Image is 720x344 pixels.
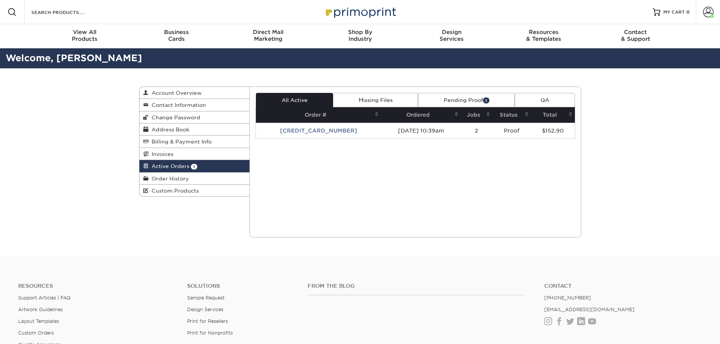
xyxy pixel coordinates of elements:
th: Jobs [461,107,492,123]
th: Ordered [381,107,460,123]
td: [DATE] 10:39am [381,123,460,139]
a: Resources& Templates [498,24,590,48]
span: Order History [149,176,189,182]
td: [CREDIT_CARD_NUMBER] [256,123,381,139]
a: Layout Templates [18,318,59,324]
th: Status [492,107,531,123]
a: Support Articles | FAQ [18,295,71,301]
a: [EMAIL_ADDRESS][DOMAIN_NAME] [544,307,635,312]
span: Billing & Payment Info [149,139,212,145]
span: Account Overview [149,90,201,96]
a: DesignServices [406,24,498,48]
div: Industry [314,29,406,42]
a: Custom Products [139,185,250,196]
a: Change Password [139,111,250,123]
a: Shop ByIndustry [314,24,406,48]
h4: Resources [18,283,176,289]
a: Missing Files [333,93,418,107]
span: Custom Products [149,188,199,194]
a: Print for Resellers [187,318,228,324]
a: Order History [139,173,250,185]
a: View AllProducts [39,24,131,48]
span: Contact Information [149,102,206,108]
div: Cards [130,29,222,42]
span: Change Password [149,114,200,120]
span: Active Orders [149,163,189,169]
a: Active Orders 1 [139,160,250,172]
span: MY CART [663,9,685,15]
a: Artwork Guidelines [18,307,63,312]
a: Contact& Support [590,24,681,48]
span: Design [406,29,498,35]
th: Total [531,107,574,123]
span: Address Book [149,126,189,133]
a: Print for Nonprofits [187,330,233,336]
a: Contact Information [139,99,250,111]
th: Order # [256,107,381,123]
h4: From the Blog [308,283,524,289]
span: Resources [498,29,590,35]
div: & Support [590,29,681,42]
a: Custom Orders [18,330,54,336]
span: Direct Mail [222,29,314,35]
div: Marketing [222,29,314,42]
a: Design Services [187,307,223,312]
a: Billing & Payment Info [139,136,250,148]
div: Products [39,29,131,42]
a: Pending Proof1 [418,93,515,107]
a: Address Book [139,123,250,136]
a: [PHONE_NUMBER] [544,295,591,301]
span: 0 [686,9,690,15]
a: All Active [256,93,333,107]
a: QA [515,93,574,107]
span: Contact [590,29,681,35]
div: Services [406,29,498,42]
a: Contact [544,283,702,289]
span: View All [39,29,131,35]
a: Direct MailMarketing [222,24,314,48]
a: Account Overview [139,87,250,99]
span: 1 [191,164,197,170]
div: & Templates [498,29,590,42]
span: 1 [483,97,489,103]
img: Primoprint [322,4,398,20]
input: SEARCH PRODUCTS..... [31,8,104,17]
h4: Solutions [187,283,296,289]
a: BusinessCards [130,24,222,48]
td: Proof [492,123,531,139]
a: Sample Request [187,295,225,301]
a: Invoices [139,148,250,160]
span: Invoices [149,151,173,157]
td: 2 [461,123,492,139]
td: $152.90 [531,123,574,139]
span: Business [130,29,222,35]
span: Shop By [314,29,406,35]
